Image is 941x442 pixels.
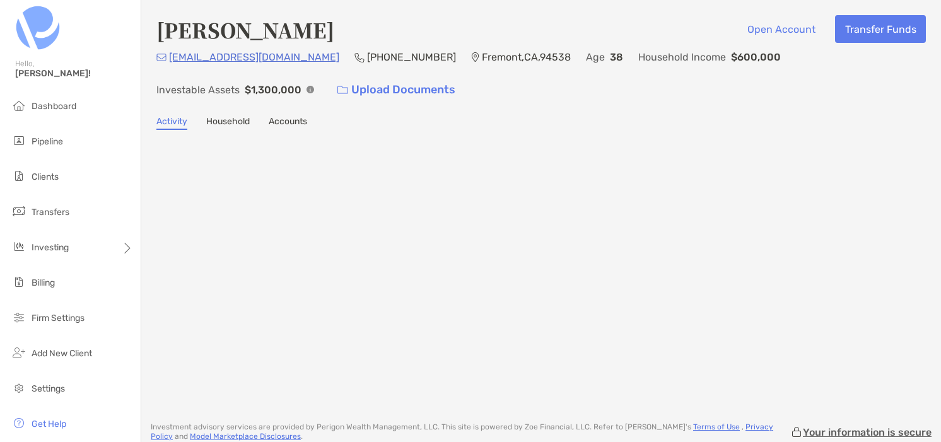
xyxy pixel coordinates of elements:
[11,204,26,219] img: transfers icon
[156,82,240,98] p: Investable Assets
[32,419,66,429] span: Get Help
[15,5,61,50] img: Zoe Logo
[367,49,456,65] p: [PHONE_NUMBER]
[32,242,69,253] span: Investing
[32,136,63,147] span: Pipeline
[737,15,825,43] button: Open Account
[835,15,926,43] button: Transfer Funds
[156,15,334,44] h4: [PERSON_NAME]
[169,49,339,65] p: [EMAIL_ADDRESS][DOMAIN_NAME]
[482,49,571,65] p: Fremont , CA , 94538
[693,422,740,431] a: Terms of Use
[32,207,69,218] span: Transfers
[329,76,464,103] a: Upload Documents
[307,86,314,93] img: Info Icon
[803,426,932,438] p: Your information is secure
[471,52,479,62] img: Location Icon
[11,239,26,254] img: investing icon
[11,380,26,395] img: settings icon
[15,68,133,79] span: [PERSON_NAME]!
[586,49,605,65] p: Age
[731,49,781,65] p: $600,000
[11,133,26,148] img: pipeline icon
[638,49,726,65] p: Household Income
[32,313,85,323] span: Firm Settings
[11,345,26,360] img: add_new_client icon
[32,348,92,359] span: Add New Client
[11,416,26,431] img: get-help icon
[156,116,187,130] a: Activity
[11,98,26,113] img: dashboard icon
[11,310,26,325] img: firm-settings icon
[245,82,301,98] p: $1,300,000
[11,168,26,183] img: clients icon
[11,274,26,289] img: billing icon
[32,101,76,112] span: Dashboard
[354,52,365,62] img: Phone Icon
[206,116,250,130] a: Household
[151,422,773,441] a: Privacy Policy
[32,172,59,182] span: Clients
[269,116,307,130] a: Accounts
[610,49,623,65] p: 38
[151,422,790,441] p: Investment advisory services are provided by Perigon Wealth Management, LLC . This site is powere...
[32,383,65,394] span: Settings
[190,432,301,441] a: Model Marketplace Disclosures
[32,277,55,288] span: Billing
[156,54,167,61] img: Email Icon
[337,86,348,95] img: button icon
